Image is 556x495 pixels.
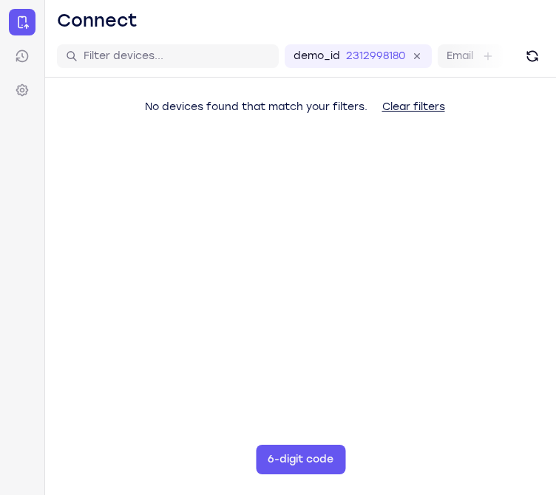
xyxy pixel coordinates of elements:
[294,49,340,64] label: demo_id
[84,49,270,64] input: Filter devices...
[9,77,35,103] a: Settings
[370,92,457,122] button: Clear filters
[521,44,544,68] button: Refresh
[256,445,345,474] button: 6-digit code
[9,43,35,69] a: Sessions
[447,49,473,64] label: Email
[145,100,367,113] span: No devices found that match your filters.
[9,9,35,35] a: Connect
[57,9,138,33] h1: Connect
